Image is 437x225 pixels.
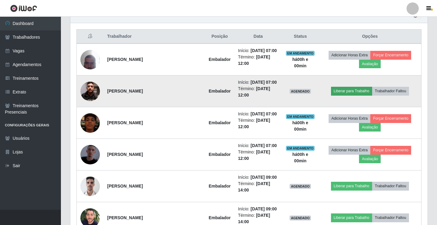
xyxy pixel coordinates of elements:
[372,87,409,95] button: Trabalhador Faltou
[286,114,315,119] span: EM ANDAMENTO
[209,184,231,188] strong: Embalador
[107,89,143,93] strong: [PERSON_NAME]
[331,182,372,190] button: Liberar para Trabalho
[80,47,100,72] img: 1722619557508.jpeg
[238,142,278,149] li: Início:
[329,51,370,59] button: Adicionar Horas Extra
[370,51,411,59] button: Forçar Encerramento
[80,106,100,140] img: 1753241527093.jpeg
[238,86,278,98] li: Término:
[107,152,143,157] strong: [PERSON_NAME]
[209,215,231,220] strong: Embalador
[251,143,277,148] time: [DATE] 07:00
[238,174,278,181] li: Início:
[107,215,143,220] strong: [PERSON_NAME]
[209,89,231,93] strong: Embalador
[359,60,381,68] button: Avaliação
[251,206,277,211] time: [DATE] 09:00
[286,146,315,151] span: EM ANDAMENTO
[80,173,100,199] img: 1672924950006.jpeg
[331,213,372,222] button: Liberar para Trabalho
[80,137,100,172] img: 1754597201428.jpeg
[238,149,278,162] li: Término:
[209,57,231,62] strong: Embalador
[238,79,278,86] li: Início:
[292,57,308,68] strong: há 00 h e 00 min
[251,48,277,53] time: [DATE] 07:00
[80,69,100,113] img: 1749719784040.jpeg
[292,152,308,163] strong: há 00 h e 00 min
[370,146,411,154] button: Forçar Encerramento
[107,184,143,188] strong: [PERSON_NAME]
[107,120,143,125] strong: [PERSON_NAME]
[209,152,231,157] strong: Embalador
[331,87,372,95] button: Liberar para Trabalho
[238,181,278,193] li: Término:
[251,80,277,85] time: [DATE] 07:00
[107,57,143,62] strong: [PERSON_NAME]
[359,123,381,132] button: Avaliação
[238,117,278,130] li: Término:
[290,89,311,94] span: AGENDADO
[205,30,234,44] th: Posição
[372,213,409,222] button: Trabalhador Faltou
[372,182,409,190] button: Trabalhador Faltou
[234,30,282,44] th: Data
[319,30,421,44] th: Opções
[238,206,278,212] li: Início:
[282,30,319,44] th: Status
[238,111,278,117] li: Início:
[329,146,370,154] button: Adicionar Horas Extra
[251,111,277,116] time: [DATE] 07:00
[286,51,315,56] span: EM ANDAMENTO
[329,114,370,123] button: Adicionar Horas Extra
[238,212,278,225] li: Término:
[238,54,278,67] li: Término:
[251,175,277,180] time: [DATE] 09:00
[290,184,311,189] span: AGENDADO
[209,120,231,125] strong: Embalador
[292,120,308,132] strong: há 00 h e 00 min
[104,30,205,44] th: Trabalhador
[238,47,278,54] li: Início:
[359,155,381,163] button: Avaliação
[10,5,37,12] img: CoreUI Logo
[290,216,311,220] span: AGENDADO
[370,114,411,123] button: Forçar Encerramento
